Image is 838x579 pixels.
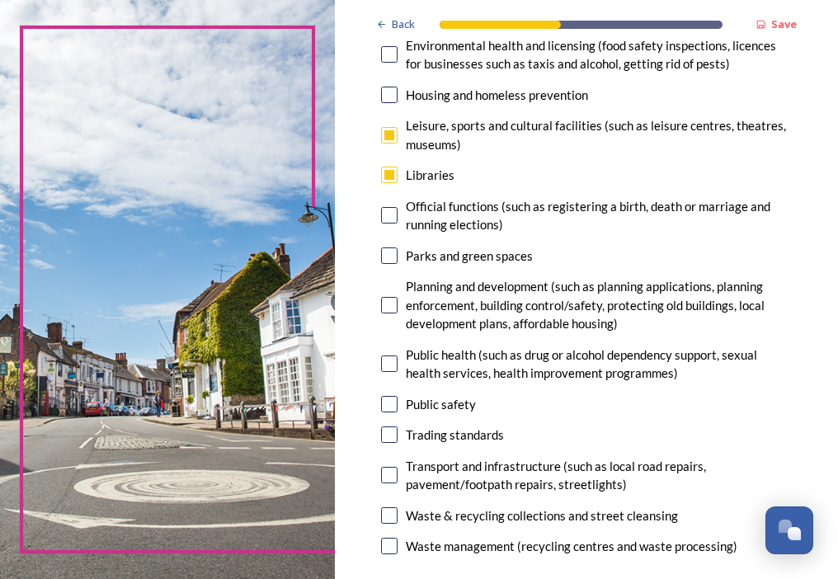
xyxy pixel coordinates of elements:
span: Back [392,16,415,32]
div: Libraries [406,166,454,185]
div: Parks and green spaces [406,247,533,266]
div: Leisure, sports and cultural facilities (such as leisure centres, theatres, museums) [406,116,792,153]
div: Waste & recycling collections and street cleansing [406,506,678,525]
div: Waste management (recycling centres and waste processing) [406,537,737,556]
div: Public safety [406,395,476,414]
div: Transport and infrastructure (such as local road repairs, pavement/footpath repairs, streetlights) [406,457,792,494]
strong: Save [771,16,797,31]
div: Housing and homeless prevention [406,86,588,105]
div: Environmental health and licensing (food safety inspections, licences for businesses such as taxi... [406,36,792,73]
div: Planning and development (such as planning applications, planning enforcement, building control/s... [406,277,792,333]
button: Open Chat [765,506,813,554]
div: Official functions (such as registering a birth, death or marriage and running elections) [406,197,792,234]
div: Trading standards [406,426,504,445]
div: Public health (such as drug or alcohol dependency support, sexual health services, health improve... [406,346,792,383]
